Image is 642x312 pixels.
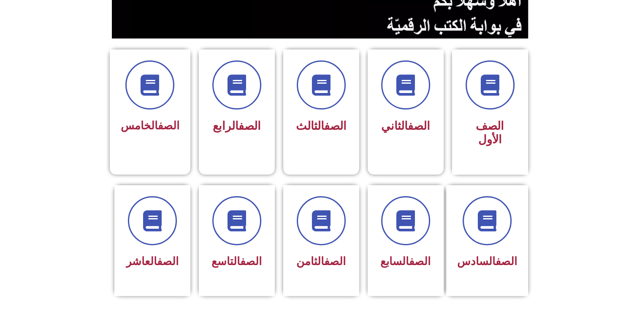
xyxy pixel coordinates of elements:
[457,255,517,268] span: السادس
[496,255,517,268] a: الصف
[240,255,262,268] a: الصف
[238,119,261,133] a: الصف
[380,255,431,268] span: السابع
[126,255,179,268] span: العاشر
[381,119,430,133] span: الثاني
[409,255,431,268] a: الصف
[408,119,430,133] a: الصف
[296,255,346,268] span: الثامن
[296,119,347,133] span: الثالث
[121,119,179,132] span: الخامس
[157,255,179,268] a: الصف
[324,255,346,268] a: الصف
[476,119,504,146] span: الصف الأول
[213,119,261,133] span: الرابع
[158,119,179,132] a: الصف
[211,255,262,268] span: التاسع
[324,119,347,133] a: الصف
